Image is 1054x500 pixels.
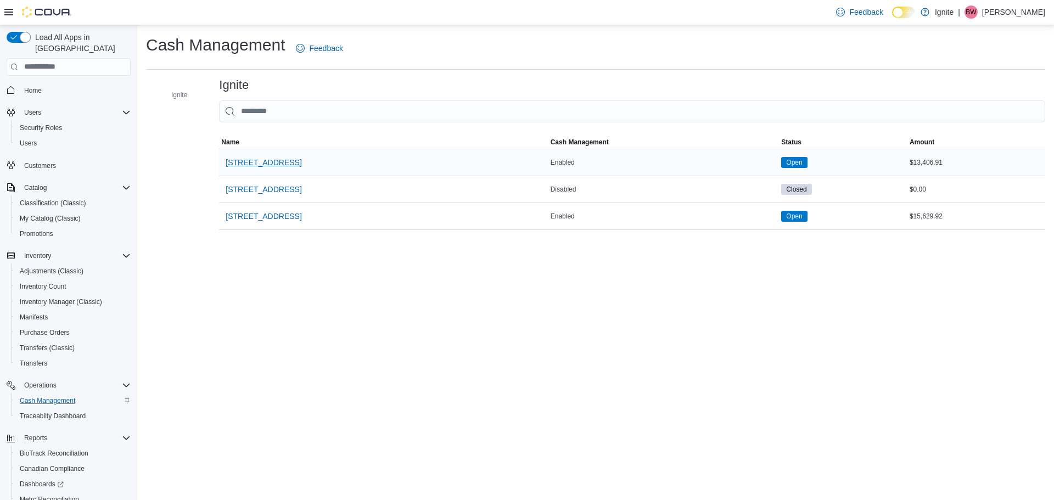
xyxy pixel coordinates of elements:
[11,279,135,294] button: Inventory Count
[15,227,131,240] span: Promotions
[15,341,79,355] a: Transfers (Classic)
[15,326,131,339] span: Purchase Orders
[779,136,907,149] button: Status
[548,210,780,223] div: Enabled
[548,136,780,149] button: Cash Management
[24,86,42,95] span: Home
[20,328,70,337] span: Purchase Orders
[15,121,131,134] span: Security Roles
[11,120,135,136] button: Security Roles
[15,295,106,308] a: Inventory Manager (Classic)
[20,480,64,488] span: Dashboards
[781,184,811,195] span: Closed
[20,379,131,392] span: Operations
[11,476,135,492] a: Dashboards
[31,32,131,54] span: Load All Apps in [GEOGRAPHIC_DATA]
[11,393,135,408] button: Cash Management
[910,138,934,147] span: Amount
[11,195,135,211] button: Classification (Classic)
[966,5,976,19] span: BW
[24,434,47,442] span: Reports
[15,357,52,370] a: Transfers
[982,5,1045,19] p: [PERSON_NAME]
[15,280,131,293] span: Inventory Count
[2,105,135,120] button: Users
[20,83,131,97] span: Home
[15,121,66,134] a: Security Roles
[20,379,61,392] button: Operations
[15,311,131,324] span: Manifests
[146,34,285,56] h1: Cash Management
[20,106,46,119] button: Users
[958,5,960,19] p: |
[20,181,131,194] span: Catalog
[15,311,52,324] a: Manifests
[221,205,306,227] button: [STREET_ADDRESS]
[781,211,807,222] span: Open
[907,210,1045,223] div: $15,629.92
[907,183,1045,196] div: $0.00
[15,212,131,225] span: My Catalog (Classic)
[20,229,53,238] span: Promotions
[11,263,135,279] button: Adjustments (Classic)
[786,184,806,194] span: Closed
[15,357,131,370] span: Transfers
[15,295,131,308] span: Inventory Manager (Classic)
[15,280,71,293] a: Inventory Count
[20,181,51,194] button: Catalog
[849,7,883,18] span: Feedback
[2,82,135,98] button: Home
[2,378,135,393] button: Operations
[907,156,1045,169] div: $13,406.91
[15,462,89,475] a: Canadian Compliance
[11,136,135,151] button: Users
[15,265,88,278] a: Adjustments (Classic)
[291,37,347,59] a: Feedback
[11,340,135,356] button: Transfers (Classic)
[20,214,81,223] span: My Catalog (Classic)
[24,251,51,260] span: Inventory
[548,156,780,169] div: Enabled
[965,5,978,19] div: Betty Wilson
[15,447,131,460] span: BioTrack Reconciliation
[2,180,135,195] button: Catalog
[20,464,85,473] span: Canadian Compliance
[15,394,131,407] span: Cash Management
[20,159,60,172] a: Customers
[15,196,91,210] a: Classification (Classic)
[786,158,802,167] span: Open
[171,91,187,99] span: Ignite
[11,461,135,476] button: Canadian Compliance
[15,265,131,278] span: Adjustments (Classic)
[781,157,807,168] span: Open
[20,249,131,262] span: Inventory
[11,310,135,325] button: Manifests
[11,226,135,241] button: Promotions
[20,344,75,352] span: Transfers (Classic)
[11,408,135,424] button: Traceabilty Dashboard
[20,431,131,445] span: Reports
[20,297,102,306] span: Inventory Manager (Classic)
[20,249,55,262] button: Inventory
[226,157,301,168] span: [STREET_ADDRESS]
[20,431,52,445] button: Reports
[781,138,801,147] span: Status
[15,341,131,355] span: Transfers (Classic)
[551,138,609,147] span: Cash Management
[22,7,71,18] img: Cova
[11,356,135,371] button: Transfers
[15,326,74,339] a: Purchase Orders
[11,211,135,226] button: My Catalog (Classic)
[24,381,57,390] span: Operations
[20,282,66,291] span: Inventory Count
[20,84,46,97] a: Home
[20,396,75,405] span: Cash Management
[15,227,58,240] a: Promotions
[221,178,306,200] button: [STREET_ADDRESS]
[15,447,93,460] a: BioTrack Reconciliation
[832,1,887,23] a: Feedback
[226,211,301,222] span: [STREET_ADDRESS]
[219,136,548,149] button: Name
[24,161,56,170] span: Customers
[20,359,47,368] span: Transfers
